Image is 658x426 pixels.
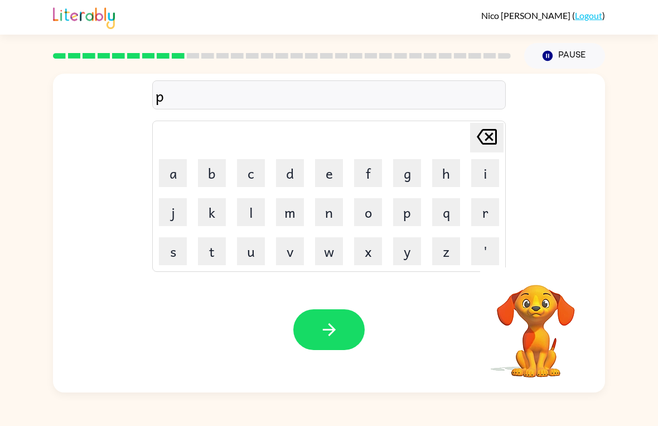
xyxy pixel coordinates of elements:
button: f [354,159,382,187]
button: c [237,159,265,187]
div: p [156,84,502,107]
button: x [354,237,382,265]
button: j [159,198,187,226]
a: Logout [575,10,602,21]
button: w [315,237,343,265]
button: d [276,159,304,187]
button: z [432,237,460,265]
button: q [432,198,460,226]
button: t [198,237,226,265]
button: a [159,159,187,187]
button: Pause [524,43,605,69]
button: r [471,198,499,226]
img: Literably [53,4,115,29]
button: h [432,159,460,187]
button: u [237,237,265,265]
button: k [198,198,226,226]
button: ' [471,237,499,265]
button: n [315,198,343,226]
span: Nico [PERSON_NAME] [481,10,572,21]
button: l [237,198,265,226]
video: Your browser must support playing .mp4 files to use Literably. Please try using another browser. [480,267,592,379]
button: m [276,198,304,226]
button: g [393,159,421,187]
button: p [393,198,421,226]
button: b [198,159,226,187]
button: i [471,159,499,187]
button: y [393,237,421,265]
button: v [276,237,304,265]
button: s [159,237,187,265]
button: o [354,198,382,226]
div: ( ) [481,10,605,21]
button: e [315,159,343,187]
